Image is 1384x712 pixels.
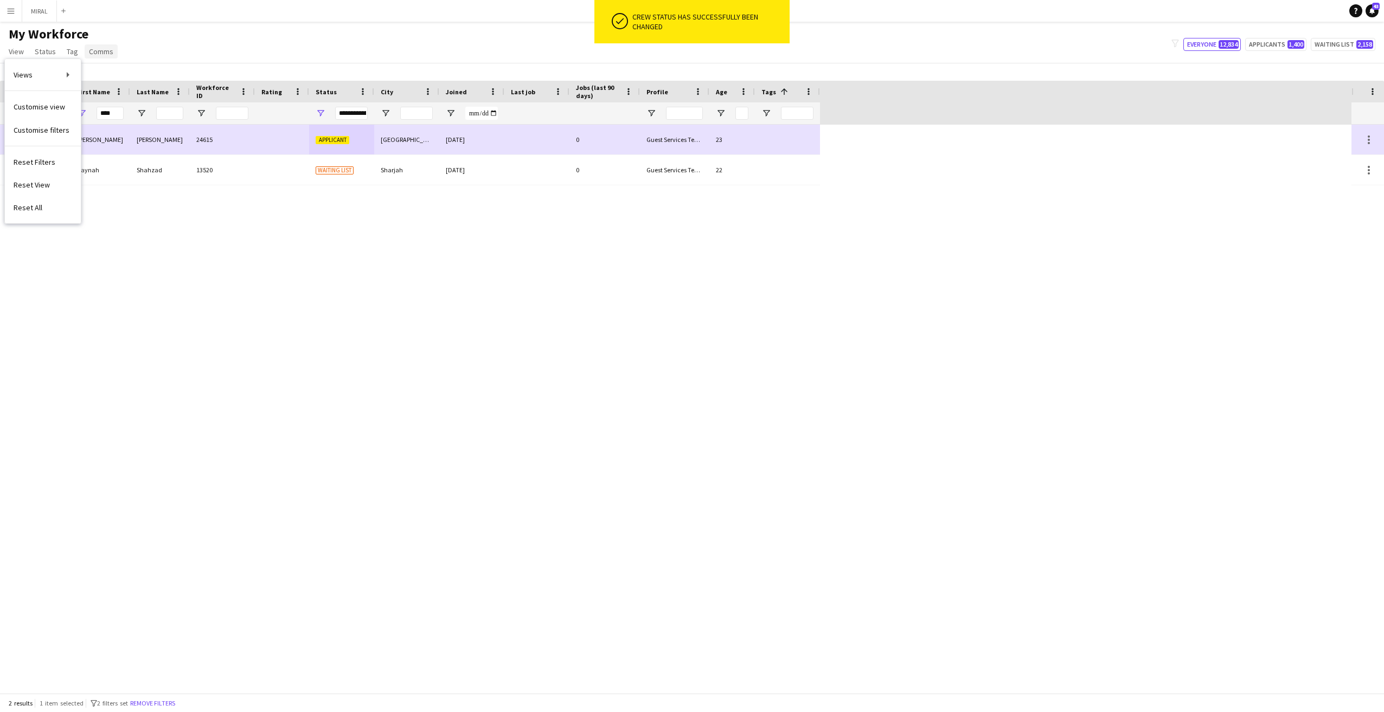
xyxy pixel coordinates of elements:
span: Workforce ID [196,83,235,100]
a: 43 [1366,4,1379,17]
span: Status [316,88,337,96]
span: Applicant [316,136,349,144]
span: 1,400 [1287,40,1304,49]
span: Age [716,88,727,96]
input: Profile Filter Input [666,107,703,120]
button: Everyone12,834 [1183,38,1241,51]
div: Crew status has successfully been changed [632,12,785,31]
button: Open Filter Menu [77,108,87,118]
input: Age Filter Input [735,107,748,120]
div: Zaynah [71,155,130,185]
span: 12,834 [1219,40,1239,49]
button: Open Filter Menu [446,108,456,118]
div: [DATE] [439,155,504,185]
button: Open Filter Menu [316,108,325,118]
span: Joined [446,88,467,96]
button: Open Filter Menu [381,108,390,118]
button: Open Filter Menu [761,108,771,118]
input: First Name Filter Input [97,107,124,120]
div: 0 [569,155,640,185]
span: Tags [761,88,776,96]
div: [PERSON_NAME] [71,125,130,154]
span: Jobs (last 90 days) [576,83,620,100]
button: MIRAL [22,1,57,22]
span: First Name [77,88,110,96]
div: [GEOGRAPHIC_DATA] [374,125,439,154]
button: Open Filter Menu [137,108,146,118]
span: Last job [511,88,535,96]
span: Profile [646,88,668,96]
div: Guest Services Team [640,155,709,185]
span: 2 filters set [97,699,128,707]
div: [DATE] [439,125,504,154]
button: Open Filter Menu [646,108,656,118]
div: 23 [709,125,755,154]
div: Sharjah [374,155,439,185]
div: Shahzad [130,155,190,185]
span: My Workforce [9,26,88,42]
button: Applicants1,400 [1245,38,1306,51]
a: Status [30,44,60,59]
input: Workforce ID Filter Input [216,107,248,120]
span: 1 item selected [40,699,84,707]
input: Joined Filter Input [465,107,498,120]
span: Comms [89,47,113,56]
div: Guest Services Team [640,125,709,154]
input: Last Name Filter Input [156,107,183,120]
input: Tags Filter Input [781,107,813,120]
a: Comms [85,44,118,59]
span: Status [35,47,56,56]
a: View [4,44,28,59]
span: City [381,88,393,96]
span: 2,158 [1356,40,1373,49]
button: Waiting list2,158 [1311,38,1375,51]
div: 22 [709,155,755,185]
button: Remove filters [128,697,177,709]
div: 24615 [190,125,255,154]
span: View [9,47,24,56]
div: 13520 [190,155,255,185]
span: Last Name [137,88,169,96]
span: Waiting list [316,166,354,174]
button: Open Filter Menu [196,108,206,118]
div: 0 [569,125,640,154]
span: 43 [1372,3,1380,10]
a: Tag [62,44,82,59]
button: Open Filter Menu [716,108,726,118]
span: Tag [67,47,78,56]
div: [PERSON_NAME] [130,125,190,154]
input: City Filter Input [400,107,433,120]
span: Rating [261,88,282,96]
